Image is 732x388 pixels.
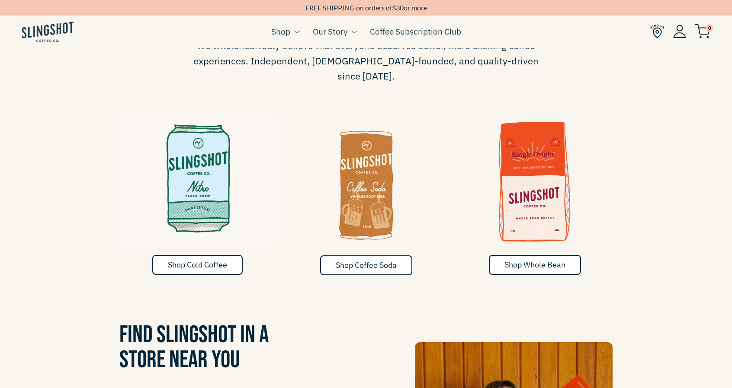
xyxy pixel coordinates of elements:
[119,114,275,243] img: Cold & Flash Brew
[189,38,543,84] span: We wholeheartedly believe that everyone deserves better, more exciting coffee experiences. Indepe...
[168,260,227,270] span: Shop Cold Coffee
[370,25,461,38] a: Coffee Subscription Club
[288,117,444,255] a: Coffee Soda
[504,260,565,270] span: Shop Whole Bean
[673,25,686,38] img: Account
[695,24,710,38] img: cart
[695,26,710,37] a: 0
[313,25,347,38] a: Our Story
[392,3,396,12] span: $
[650,24,665,38] img: Find Us
[457,117,613,247] img: Whole Bean Coffee
[706,24,713,32] span: 0
[489,255,581,275] a: Shop Whole Bean
[320,255,412,275] a: Shop Coffee Soda
[336,260,397,270] span: Shop Coffee Soda
[271,25,290,38] a: Shop
[119,114,275,252] a: Cold & Flash Brew
[396,3,404,12] span: 30
[288,117,444,247] img: Coffee Soda
[457,117,613,255] a: Whole Bean Coffee
[152,255,243,275] a: Shop Cold Coffee
[119,321,269,375] span: Find Slingshot in a Store Near You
